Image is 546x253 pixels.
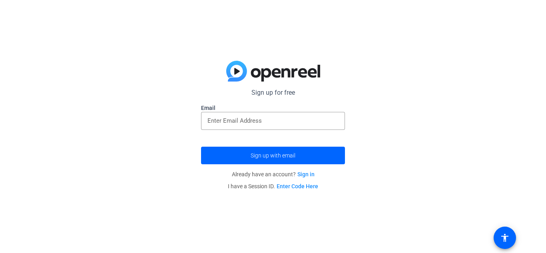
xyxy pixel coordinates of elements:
span: I have a Session ID. [228,183,318,189]
span: Already have an account? [232,171,315,177]
a: Sign in [297,171,315,177]
label: Email [201,104,345,112]
input: Enter Email Address [207,116,339,126]
p: Sign up for free [201,88,345,98]
button: Sign up with email [201,147,345,164]
mat-icon: accessibility [500,233,510,243]
a: Enter Code Here [277,183,318,189]
img: blue-gradient.svg [226,61,320,82]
